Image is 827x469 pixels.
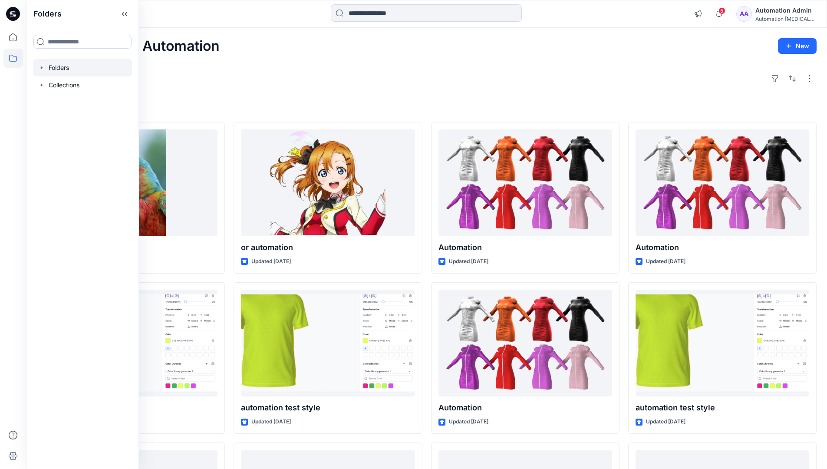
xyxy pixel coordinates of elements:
[36,103,817,113] h4: Styles
[241,402,415,414] p: automation test style
[646,257,685,266] p: Updated [DATE]
[646,417,685,426] p: Updated [DATE]
[251,257,291,266] p: Updated [DATE]
[241,290,415,397] a: automation test style
[449,257,488,266] p: Updated [DATE]
[438,290,612,397] a: Automation
[449,417,488,426] p: Updated [DATE]
[251,417,291,426] p: Updated [DATE]
[241,241,415,254] p: or automation
[755,5,816,16] div: Automation Admin
[718,7,725,14] span: 5
[438,129,612,237] a: Automation
[755,16,816,22] div: Automation [MEDICAL_DATA]...
[636,290,809,397] a: automation test style
[636,129,809,237] a: Automation
[736,6,752,22] div: AA
[636,241,809,254] p: Automation
[778,38,817,54] button: New
[438,241,612,254] p: Automation
[241,129,415,237] a: or automation
[636,402,809,414] p: automation test style
[438,402,612,414] p: Automation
